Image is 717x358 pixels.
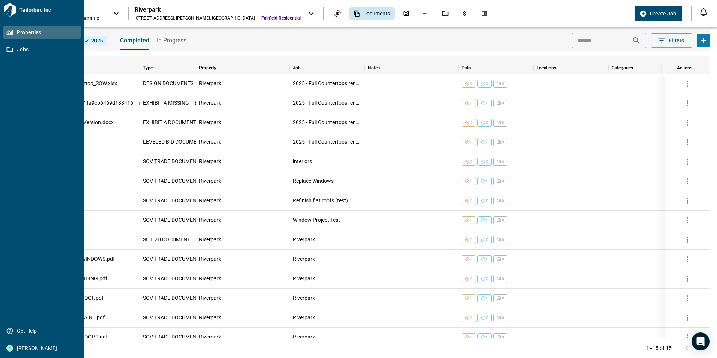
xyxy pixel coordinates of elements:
div: 2025 - Full Countertops renovation [293,120,362,125]
div: Job [290,62,365,74]
span: 0 [486,238,488,242]
div: Riverpark [199,179,221,184]
div: Riverpark [199,120,221,125]
span: 0 [470,101,472,105]
div: Jobs [437,7,453,20]
span: 0 [470,277,472,281]
span: 0 [486,199,488,203]
div: Riverpark [293,276,315,281]
div: Actions [662,62,707,74]
div: Riverpark [199,276,221,281]
div: Refinish flat roofs (test) [293,198,348,203]
span: 0 [502,179,504,184]
span: Properties [13,29,74,36]
span: 0 [470,81,472,86]
span: Fairfield Residential [261,15,301,21]
span: Create Job [650,10,676,17]
div: 2025 - Full Countertops renovation [293,101,362,105]
span: 0 [502,238,504,242]
div: Data [459,62,534,74]
span: 0 [470,199,472,203]
span: SOV TRADE DOCUMENT [143,315,199,320]
button: 2025 [80,36,106,45]
span: [PERSON_NAME] [13,344,74,352]
div: Riverpark [199,140,221,144]
span: Jobs [13,46,74,53]
span: 0 [470,120,472,125]
div: Data [462,62,471,74]
span: 0 [470,140,472,144]
div: Riverpark [199,218,221,223]
span: SOV TRADE DOCUMENT [143,179,199,184]
div: Notes [368,62,380,74]
div: Locations [534,62,609,74]
button: Filters [651,33,692,48]
span: 0 [502,316,504,320]
span: 0 [486,179,488,184]
span: 0 [502,120,504,125]
span: SITE 2D DOCUMENT [143,237,190,242]
span: 0 [486,257,488,262]
div: Riverpark [199,237,221,242]
div: Asset View [330,7,345,20]
div: Property [196,62,290,74]
span: DESIGN DOCUMENTS [143,81,193,86]
div: [STREET_ADDRESS] , [PERSON_NAME] , [GEOGRAPHIC_DATA] [135,15,255,21]
div: Riverpark [293,315,315,320]
div: Documents [349,7,394,20]
div: 2025 - Full Countertops renovation [293,81,362,86]
button: Upload documents [697,34,710,47]
div: Open Intercom Messenger [691,332,709,350]
div: Issues & Info [418,7,433,20]
a: Properties [3,26,81,39]
div: 2025 - Full Countertops renovation [293,140,362,144]
div: Riverpark [293,335,315,340]
span: 0 [502,159,504,164]
span: Filters [669,37,684,44]
div: Riverpark [199,296,221,301]
a: Jobs [3,43,81,56]
div: Riverpark [199,315,221,320]
span: Tailorbird Inc [16,6,81,14]
div: Window Project Test [293,218,340,223]
span: 0 [502,101,504,105]
span: 0 [486,140,488,144]
button: Create Job [635,6,682,21]
div: Riverpark [293,296,315,301]
span: 9c439550ba384c1fa9eb6469d188416f_missing_items.csv [42,101,180,105]
p: 1–15 of 15 [646,346,672,351]
span: 0 [486,316,488,320]
div: interiors [293,159,312,164]
span: 0 [502,140,504,144]
div: Type [143,62,153,74]
span: SOV TRADE DOCUMENT [143,335,199,340]
span: SOV TRADE DOCUMENT [143,276,199,281]
span: 0 [470,335,472,340]
span: EXHIBIT A DOCUMENT [143,120,196,125]
span: 0 [502,277,504,281]
div: Riverpark [199,335,221,340]
div: base tabs [112,32,186,50]
span: Get Help [13,327,74,335]
span: SOV TRADE DOCUMENT [143,159,199,164]
div: Riverpark [199,101,221,105]
span: 0 [486,218,488,223]
span: SOV TRADE DOCUMENT [143,296,199,301]
span: SOV TRADE DOCUMENT [143,218,199,223]
div: Job [293,62,301,74]
span: 0 [502,199,504,203]
span: SOV TRADE DOCUMENT [143,198,199,203]
span: 0 [502,218,504,223]
span: 0 [502,296,504,301]
div: Riverpark [199,198,221,203]
span: 0 [486,101,488,105]
div: Riverpark [199,159,221,164]
span: 0 [470,296,472,301]
button: Open notification feed [697,6,709,18]
div: Replace Windows [293,179,334,184]
span: 0 [486,296,488,301]
span: Completed [120,37,149,44]
div: Type [140,62,196,74]
div: Riverpark [293,257,315,262]
div: Categories [612,62,633,74]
